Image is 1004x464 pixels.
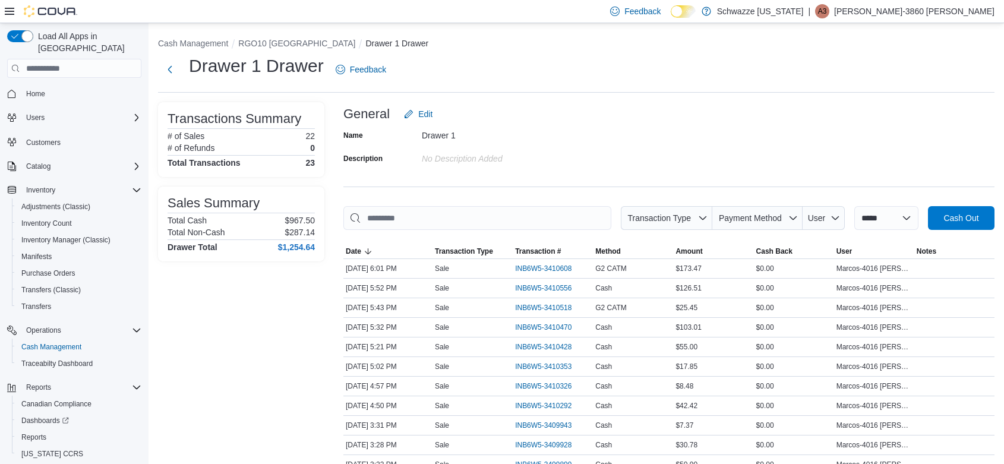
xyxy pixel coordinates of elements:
button: Reports [2,379,146,396]
span: Reports [21,433,46,442]
span: Load All Apps in [GEOGRAPHIC_DATA] [33,30,141,54]
span: Inventory [21,183,141,197]
span: A3 [818,4,827,18]
button: INB6W5-3410292 [515,399,583,413]
span: INB6W5-3410556 [515,283,572,293]
p: Sale [435,381,449,391]
div: [DATE] 6:01 PM [343,261,432,276]
button: INB6W5-3409928 [515,438,583,452]
button: Next [158,58,182,81]
button: Reports [21,380,56,394]
span: Cash Back [756,247,793,256]
span: Dashboards [17,414,141,428]
h4: Drawer Total [168,242,217,252]
span: Transfers [17,299,141,314]
h6: # of Refunds [168,143,214,153]
a: Traceabilty Dashboard [17,356,97,371]
span: Feedback [350,64,386,75]
button: Adjustments (Classic) [12,198,146,215]
span: User [808,213,826,223]
span: INB6W5-3410353 [515,362,572,371]
span: $8.48 [675,381,693,391]
span: Transfers (Classic) [21,285,81,295]
span: Canadian Compliance [21,399,91,409]
label: Name [343,131,363,140]
span: [US_STATE] CCRS [21,449,83,459]
span: Cash [595,323,612,332]
span: INB6W5-3410326 [515,381,572,391]
p: Schwazze [US_STATE] [717,4,804,18]
span: Transaction # [515,247,561,256]
div: [DATE] 4:50 PM [343,399,432,413]
span: $42.42 [675,401,697,411]
span: Washington CCRS [17,447,141,461]
h4: Total Transactions [168,158,241,168]
span: Inventory Manager (Classic) [17,233,141,247]
button: Transaction # [513,244,593,258]
span: Marcos-4016 [PERSON_NAME] [836,264,912,273]
div: [DATE] 5:43 PM [343,301,432,315]
p: Sale [435,264,449,273]
span: Cash Management [17,340,141,354]
h3: Transactions Summary [168,112,301,126]
span: Marcos-4016 [PERSON_NAME] [836,362,912,371]
span: Marcos-4016 [PERSON_NAME] [836,440,912,450]
span: Cash [595,401,612,411]
div: $0.00 [754,320,834,334]
p: 22 [305,131,315,141]
a: Customers [21,135,65,150]
span: Cash [595,342,612,352]
div: Drawer 1 [422,126,581,140]
span: Inventory [26,185,55,195]
span: Adjustments (Classic) [21,202,90,212]
span: Transaction Type [435,247,493,256]
div: $0.00 [754,379,834,393]
button: Catalog [2,158,146,175]
a: Inventory Count [17,216,77,231]
span: Cash [595,381,612,391]
span: Traceabilty Dashboard [17,356,141,371]
button: INB6W5-3410428 [515,340,583,354]
button: Users [2,109,146,126]
span: Transfers [21,302,51,311]
button: Drawer 1 Drawer [365,39,428,48]
button: Cash Management [12,339,146,355]
span: G2 CATM [595,264,626,273]
button: Purchase Orders [12,265,146,282]
span: Purchase Orders [21,269,75,278]
span: Inventory Count [17,216,141,231]
span: Feedback [624,5,661,17]
div: [DATE] 5:21 PM [343,340,432,354]
h6: # of Sales [168,131,204,141]
span: Purchase Orders [17,266,141,280]
span: Manifests [21,252,52,261]
button: Edit [399,102,437,126]
div: Alexis-3860 Shoope [815,4,829,18]
div: $0.00 [754,340,834,354]
button: INB6W5-3410470 [515,320,583,334]
button: Method [593,244,673,258]
span: Reports [21,380,141,394]
a: Dashboards [17,414,74,428]
span: Traceabilty Dashboard [21,359,93,368]
button: Operations [2,322,146,339]
span: Marcos-4016 [PERSON_NAME] [836,421,912,430]
div: $0.00 [754,281,834,295]
span: Cash [595,362,612,371]
span: $103.01 [675,323,701,332]
span: Operations [26,326,61,335]
span: INB6W5-3409943 [515,421,572,430]
span: Inventory Count [21,219,72,228]
h4: 23 [305,158,315,168]
span: $173.47 [675,264,701,273]
button: Transaction Type [621,206,712,230]
span: Marcos-4016 [PERSON_NAME] [836,401,912,411]
a: Purchase Orders [17,266,80,280]
button: Cash Back [754,244,834,258]
button: INB6W5-3410353 [515,359,583,374]
button: INB6W5-3410556 [515,281,583,295]
span: Catalog [26,162,50,171]
span: $17.85 [675,362,697,371]
h6: Total Cash [168,216,207,225]
span: $25.45 [675,303,697,313]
